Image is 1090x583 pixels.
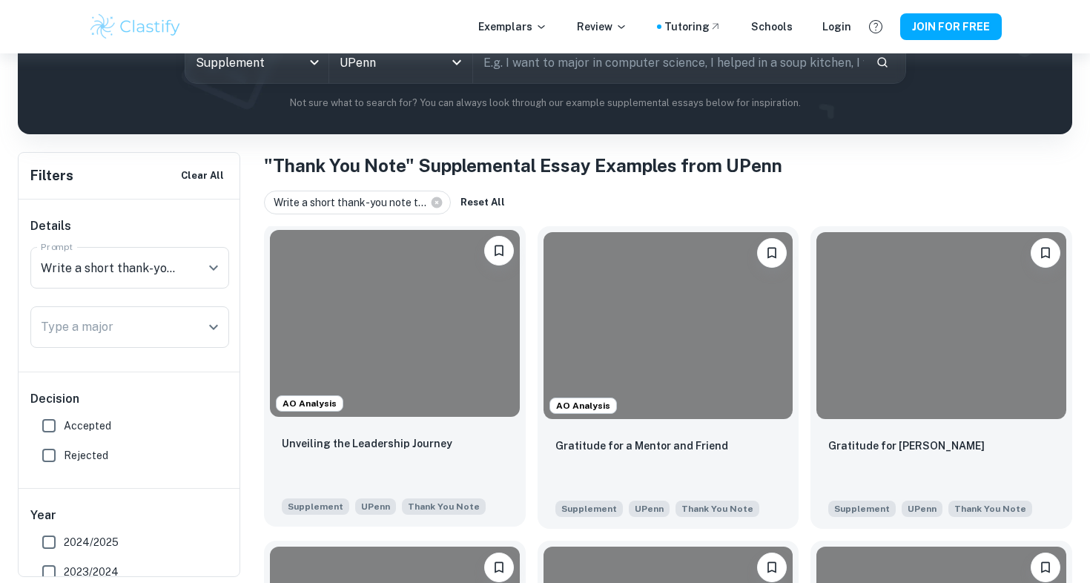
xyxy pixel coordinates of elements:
[900,13,1002,40] button: JOIN FOR FREE
[1031,553,1060,582] button: Please log in to bookmark exemplars
[757,238,787,268] button: Please log in to bookmark exemplars
[863,14,888,39] button: Help and Feedback
[484,236,514,266] button: Please log in to bookmark exemplars
[822,19,851,35] a: Login
[457,191,509,214] button: Reset All
[473,42,864,83] input: E.g. I want to major in computer science, I helped in a soup kitchen, I want to join the debate t...
[751,19,793,35] a: Schools
[676,499,759,517] span: Write a short thank-you note to someone you have not yet thanked and would like to acknowledge. (...
[828,438,985,454] p: Gratitude for Mrs. Harrison
[41,240,73,253] label: Prompt
[264,152,1072,179] h1: "Thank You Note" Supplemental Essay Examples from UPenn
[30,390,229,408] h6: Decision
[30,165,73,186] h6: Filters
[810,226,1072,529] a: Please log in to bookmark exemplarsGratitude for Mrs. HarrisonSupplementUPennWrite a short thank-...
[282,435,452,452] p: Unveiling the Leadership Journey
[185,42,328,83] div: Supplement
[629,501,670,517] span: UPenn
[30,507,229,524] h6: Year
[555,501,623,517] span: Supplement
[446,52,467,73] button: Open
[264,226,526,529] a: AO AnalysisPlease log in to bookmark exemplarsUnveiling the Leadership JourneySupplementUPennWrit...
[538,226,799,529] a: AO AnalysisPlease log in to bookmark exemplarsGratitude for a Mentor and FriendSupplementUPennWri...
[402,497,486,515] span: Write a short thank-you note to someone you have not yet thanked and would like to acknowledge. (...
[64,447,108,464] span: Rejected
[30,217,229,235] h6: Details
[408,500,480,513] span: Thank You Note
[902,501,942,517] span: UPenn
[30,96,1060,111] p: Not sure what to search for? You can always look through our example supplemental essays below fo...
[88,12,182,42] img: Clastify logo
[177,165,228,187] button: Clear All
[355,498,396,515] span: UPenn
[64,564,119,580] span: 2023/2024
[203,257,224,278] button: Open
[274,194,433,211] span: Write a short thank-you note t...
[277,397,343,410] span: AO Analysis
[203,317,224,337] button: Open
[550,399,616,412] span: AO Analysis
[282,498,349,515] span: Supplement
[577,19,627,35] p: Review
[64,418,111,434] span: Accepted
[64,534,119,550] span: 2024/2025
[664,19,721,35] a: Tutoring
[870,50,895,75] button: Search
[948,499,1032,517] span: Write a short thank-you note to someone you have not yet thanked and would like to acknowledge. (...
[954,502,1026,516] span: Thank You Note
[555,438,728,454] p: Gratitude for a Mentor and Friend
[264,191,451,214] div: Write a short thank-you note t...
[478,19,547,35] p: Exemplars
[828,501,896,517] span: Supplement
[484,553,514,582] button: Please log in to bookmark exemplars
[757,553,787,582] button: Please log in to bookmark exemplars
[1031,238,1060,268] button: Please log in to bookmark exemplars
[681,502,753,516] span: Thank You Note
